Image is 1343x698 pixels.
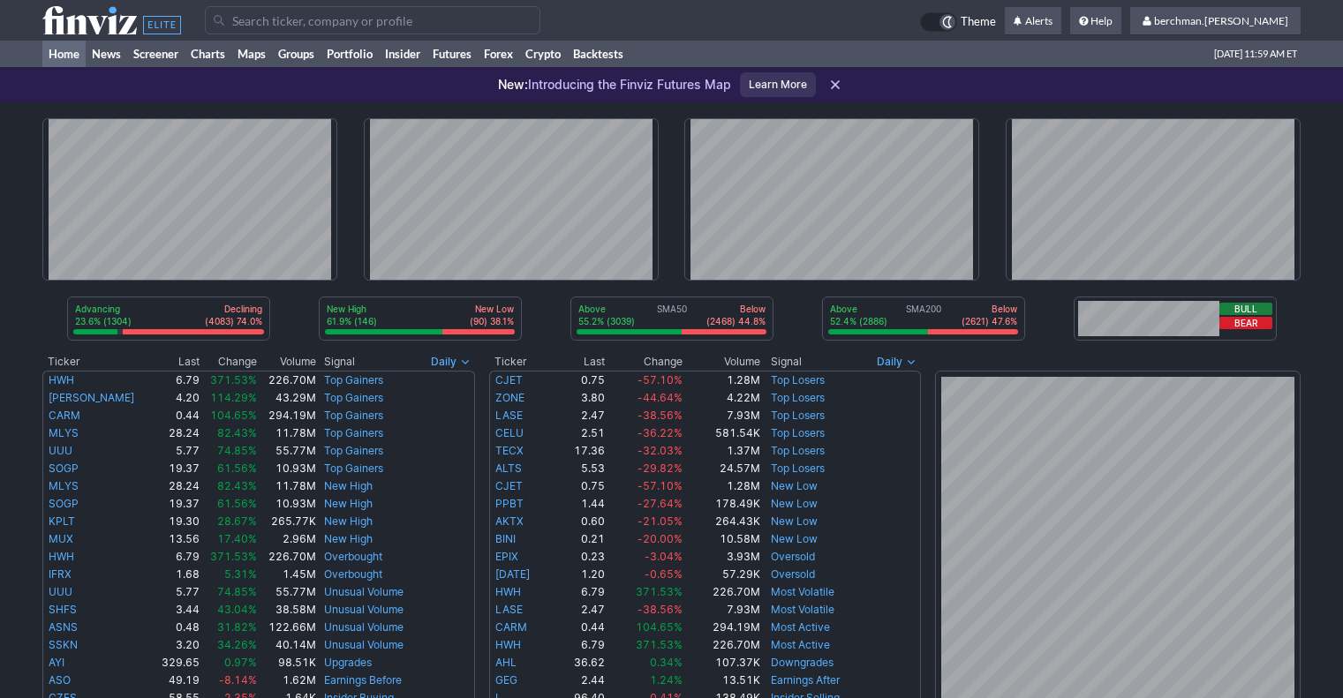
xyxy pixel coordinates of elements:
a: UUU [49,585,72,598]
td: 55.77M [258,583,317,601]
a: Top Losers [771,391,825,404]
td: 226.70M [683,583,762,601]
th: Change [606,353,683,371]
td: 1.28M [683,477,762,495]
td: 6.79 [153,371,200,389]
span: Signal [324,355,355,369]
td: 1.28M [683,371,762,389]
p: Advancing [75,303,132,315]
td: 0.48 [153,619,200,636]
td: 265.77K [258,513,317,530]
span: -38.56% [638,409,683,422]
a: Most Volatile [771,603,834,616]
a: Forex [478,41,519,67]
a: [PERSON_NAME] [49,391,134,404]
a: LASE [495,603,523,616]
td: 0.23 [555,548,607,566]
a: Top Gainers [324,426,383,439]
td: 4.22M [683,389,762,407]
a: CJET [495,373,523,387]
a: Learn More [740,72,816,97]
a: Oversold [771,550,815,563]
td: 10.93M [258,495,317,513]
th: Last [555,353,607,371]
span: -29.82% [638,462,683,475]
span: Theme [961,12,996,32]
td: 7.93M [683,601,762,619]
td: 1.44 [555,495,607,513]
a: Top Losers [771,444,825,457]
td: 6.79 [555,583,607,601]
a: Home [42,41,86,67]
td: 11.78M [258,477,317,495]
span: [DATE] 11:59 AM ET [1214,41,1297,67]
td: 3.44 [153,601,200,619]
a: Charts [185,41,231,67]
a: Screener [127,41,185,67]
span: Signal [771,355,802,369]
a: Overbought [324,550,382,563]
td: 43.29M [258,389,317,407]
a: LASE [495,409,523,422]
td: 13.51K [683,672,762,689]
a: Downgrades [771,656,834,669]
td: 122.66M [258,619,317,636]
span: New: [498,77,528,92]
a: MUX [49,532,73,545]
span: 0.34% [650,656,683,669]
p: Below [962,303,1017,315]
a: Top Gainers [324,444,383,457]
span: -32.03% [638,444,683,457]
span: 104.65% [210,409,257,422]
a: CARM [49,409,80,422]
td: 19.37 [153,495,200,513]
p: Above [830,303,887,315]
td: 11.78M [258,424,317,442]
td: 6.79 [555,636,607,654]
td: 0.21 [555,530,607,548]
td: 0.44 [153,407,200,424]
td: 7.93M [683,407,762,424]
td: 3.20 [153,636,200,654]
button: Bull [1219,303,1272,315]
span: 61.56% [217,462,257,475]
td: 28.24 [153,477,200,495]
th: Volume [258,353,317,371]
a: Most Active [771,620,830,634]
td: 226.70M [683,636,762,654]
a: Alerts [1005,7,1061,35]
p: Introducing the Finviz Futures Map [498,76,731,94]
p: (90) 38.1% [470,315,514,327]
a: Unusual Volume [324,585,404,598]
a: Backtests [567,41,630,67]
a: Theme [920,12,996,32]
span: -27.64% [638,497,683,510]
p: New Low [470,303,514,315]
td: 1.68 [153,566,200,583]
a: New High [324,497,373,510]
td: 19.37 [153,460,200,477]
td: 226.70M [258,548,317,566]
a: Top Losers [771,462,825,475]
span: -44.64% [638,391,683,404]
a: New Low [771,514,818,528]
span: 371.53% [636,638,683,651]
button: Bear [1219,317,1272,329]
td: 294.19M [258,407,317,424]
span: 43.04% [217,603,257,616]
td: 178.49K [683,495,762,513]
a: HWH [49,550,74,563]
p: 61.9% (146) [327,315,377,327]
td: 1.37M [683,442,762,460]
td: 5.77 [153,442,200,460]
td: 57.29K [683,566,762,583]
td: 2.44 [555,672,607,689]
span: 371.53% [636,585,683,598]
a: Top Losers [771,409,825,422]
a: KPLT [49,514,75,528]
td: 24.57M [683,460,762,477]
a: Top Gainers [324,462,383,475]
a: Most Volatile [771,585,834,598]
a: Earnings After [771,673,840,687]
th: Change [200,353,259,371]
